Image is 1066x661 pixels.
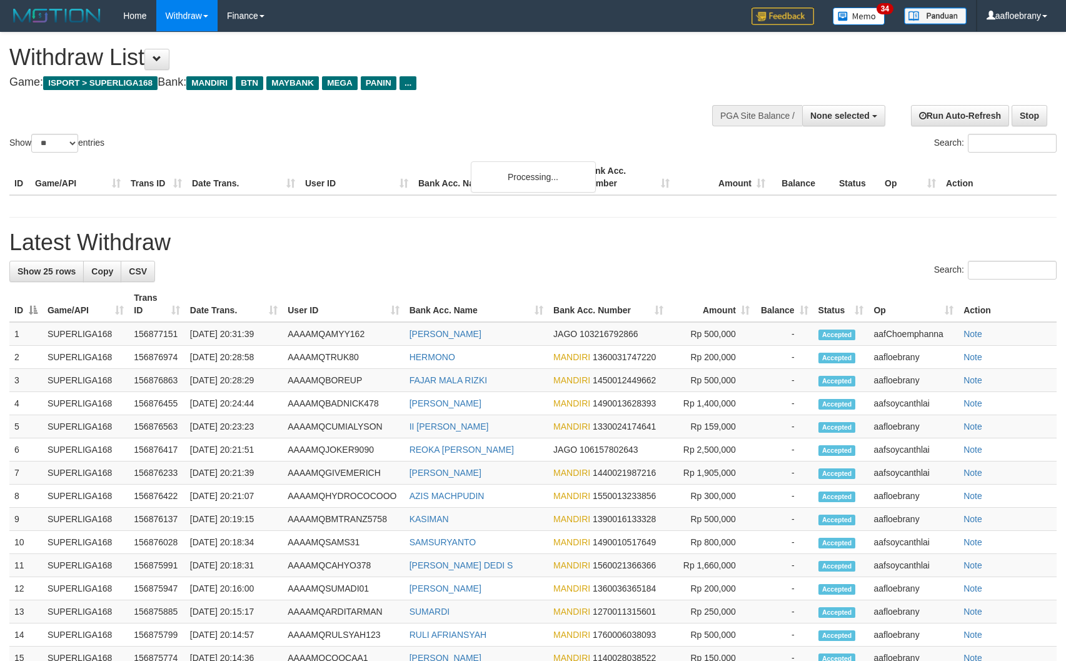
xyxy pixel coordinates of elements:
a: HERMONO [410,352,455,362]
td: Rp 500,000 [668,322,755,346]
td: - [755,346,813,369]
td: Rp 1,400,000 [668,392,755,415]
td: - [755,392,813,415]
td: Rp 500,000 [668,623,755,647]
td: SUPERLIGA168 [43,554,129,577]
td: [DATE] 20:19:15 [185,508,283,531]
a: II [PERSON_NAME] [410,421,489,431]
th: Bank Acc. Number [579,159,675,195]
td: - [755,623,813,647]
th: Game/API: activate to sort column ascending [43,286,129,322]
span: Copy 1490013628393 to clipboard [593,398,656,408]
h1: Withdraw List [9,45,698,70]
span: Accepted [818,353,856,363]
img: panduan.png [904,8,967,24]
span: None selected [810,111,870,121]
td: AAAAMQSUMADI01 [283,577,404,600]
td: Rp 800,000 [668,531,755,554]
span: MEGA [322,76,358,90]
label: Search: [934,134,1057,153]
span: Accepted [818,330,856,340]
th: Trans ID: activate to sort column ascending [129,286,185,322]
td: SUPERLIGA168 [43,415,129,438]
a: Run Auto-Refresh [911,105,1009,126]
td: 156876455 [129,392,185,415]
span: Copy [91,266,113,276]
td: SUPERLIGA168 [43,485,129,508]
td: AAAAMQRULSYAH123 [283,623,404,647]
td: AAAAMQCUMIALYSON [283,415,404,438]
td: AAAAMQAMYY162 [283,322,404,346]
td: - [755,322,813,346]
span: MANDIRI [553,352,590,362]
td: 156875799 [129,623,185,647]
td: SUPERLIGA168 [43,322,129,346]
span: MAYBANK [266,76,319,90]
td: SUPERLIGA168 [43,438,129,462]
span: Accepted [818,376,856,386]
td: - [755,438,813,462]
div: PGA Site Balance / [712,105,802,126]
td: - [755,508,813,531]
span: Accepted [818,607,856,618]
td: [DATE] 20:24:44 [185,392,283,415]
th: Amount: activate to sort column ascending [668,286,755,322]
td: aafsoycanthlai [868,554,958,577]
a: [PERSON_NAME] [410,468,481,478]
td: 156875991 [129,554,185,577]
td: 156877151 [129,322,185,346]
td: 156876974 [129,346,185,369]
th: User ID [300,159,413,195]
input: Search: [968,261,1057,280]
span: Copy 1550013233856 to clipboard [593,491,656,501]
span: MANDIRI [553,421,590,431]
td: 156876233 [129,462,185,485]
td: 13 [9,600,43,623]
td: 156875885 [129,600,185,623]
span: 34 [877,3,893,14]
th: Bank Acc. Name: activate to sort column ascending [405,286,548,322]
td: - [755,485,813,508]
span: MANDIRI [553,537,590,547]
td: 156876863 [129,369,185,392]
a: Note [963,560,982,570]
span: MANDIRI [553,560,590,570]
th: ID [9,159,30,195]
td: - [755,369,813,392]
td: [DATE] 20:21:39 [185,462,283,485]
td: SUPERLIGA168 [43,623,129,647]
td: AAAAMQARDITARMAN [283,600,404,623]
a: REOKA [PERSON_NAME] [410,445,514,455]
th: Op [880,159,941,195]
td: SUPERLIGA168 [43,369,129,392]
td: [DATE] 20:28:58 [185,346,283,369]
span: MANDIRI [553,607,590,617]
a: Note [963,583,982,593]
span: MANDIRI [553,583,590,593]
label: Show entries [9,134,104,153]
td: 1 [9,322,43,346]
td: AAAAMQBMTRANZ5758 [283,508,404,531]
th: Status [834,159,880,195]
td: 7 [9,462,43,485]
td: aafloebrany [868,415,958,438]
td: - [755,554,813,577]
span: Copy 1330024174641 to clipboard [593,421,656,431]
span: ISPORT > SUPERLIGA168 [43,76,158,90]
span: MANDIRI [553,398,590,408]
td: Rp 1,660,000 [668,554,755,577]
td: - [755,600,813,623]
td: SUPERLIGA168 [43,577,129,600]
h4: Game: Bank: [9,76,698,89]
span: Accepted [818,492,856,502]
span: Copy 1360031747220 to clipboard [593,352,656,362]
input: Search: [968,134,1057,153]
span: MANDIRI [553,491,590,501]
th: Op: activate to sort column ascending [868,286,958,322]
td: aafloebrany [868,623,958,647]
span: Copy 1560021366366 to clipboard [593,560,656,570]
span: Copy 1440021987216 to clipboard [593,468,656,478]
td: SUPERLIGA168 [43,392,129,415]
td: aafsoycanthlai [868,392,958,415]
td: AAAAMQBADNICK478 [283,392,404,415]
